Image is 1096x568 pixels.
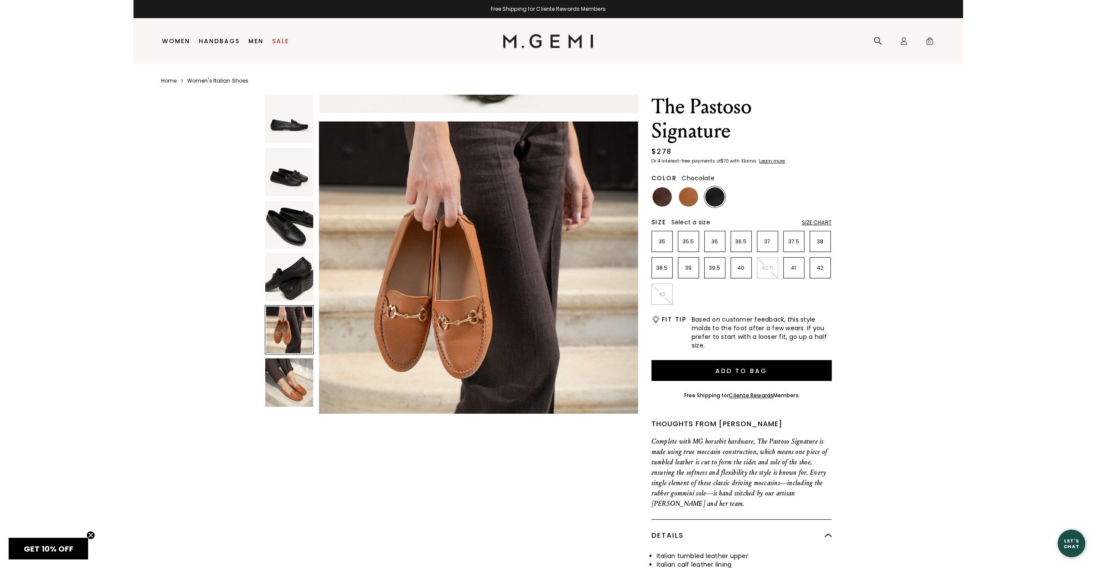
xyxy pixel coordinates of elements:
[651,360,832,381] button: Add to Bag
[925,38,934,47] span: 0
[503,34,593,48] img: M.Gemi
[651,175,677,182] h2: Color
[651,219,666,226] h2: Size
[161,77,177,84] a: Home
[679,187,698,207] img: Tan
[705,238,725,245] p: 36
[731,238,751,245] p: 36.5
[319,121,638,440] img: The Pastoso Signature
[199,38,240,45] a: Handbags
[652,291,672,298] p: 43
[265,201,314,249] img: The Pastoso Signature
[810,265,830,271] p: 42
[731,265,751,271] p: 40
[651,419,832,429] div: Thoughts from [PERSON_NAME]
[265,358,314,407] img: The Pastoso Signature
[671,218,710,227] span: Select a size
[86,531,95,539] button: Close teaser
[133,6,963,13] div: Free Shipping for Cliente Rewards Members
[684,392,799,399] div: Free Shipping for Members
[810,238,830,245] p: 38
[705,187,724,207] img: Black
[651,436,832,509] p: Complete with MG horsebit hardware, The Pastoso Signature is made using true moccasin constructio...
[265,253,314,301] img: The Pastoso Signature
[682,174,715,182] span: Chocolate
[692,315,832,350] span: Based on customer feedback, this style molds to the foot after a few wears. If you prefer to star...
[758,159,785,164] a: Learn more
[652,265,672,271] p: 38.5
[678,238,699,245] p: 35.5
[705,265,725,271] p: 39.5
[651,520,832,552] div: Details
[662,316,686,323] h2: Fit Tip
[802,219,832,226] div: Size Chart
[730,158,758,164] klarna-placement-style-body: with Klarna
[651,158,721,164] klarna-placement-style-body: Or 4 interest-free payments of
[651,95,832,143] h1: The Pastoso Signature
[9,538,88,559] div: GET 10% OFFClose teaser
[784,265,804,271] p: 41
[784,238,804,245] p: 37.5
[187,77,248,84] a: Women's Italian Shoes
[265,95,314,144] img: The Pastoso Signature
[272,38,289,45] a: Sale
[265,148,314,196] img: The Pastoso Signature
[248,38,264,45] a: Men
[651,147,672,157] div: $278
[678,265,699,271] p: 39
[652,238,672,245] p: 35
[729,392,773,399] a: Cliente Rewards
[24,543,73,554] span: GET 10% OFF
[657,552,832,560] li: Italian tumbled leather upper
[721,158,729,164] klarna-placement-style-amount: $70
[162,38,190,45] a: Women
[757,238,778,245] p: 37
[757,265,778,271] p: 40.5
[1058,538,1085,549] div: Let's Chat
[652,187,672,207] img: Chocolate
[759,158,785,164] klarna-placement-style-cta: Learn more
